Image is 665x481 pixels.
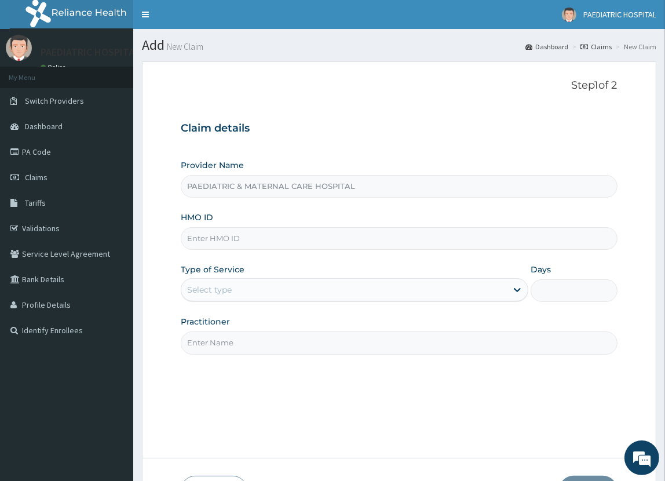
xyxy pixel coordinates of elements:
span: We're online! [67,146,160,263]
label: Days [531,264,551,275]
label: Practitioner [181,316,230,327]
li: New Claim [613,42,656,52]
label: Provider Name [181,159,244,171]
span: Claims [25,172,47,183]
div: Select type [187,284,232,296]
label: Type of Service [181,264,244,275]
img: User Image [6,35,32,61]
h3: Claim details [181,122,617,135]
label: HMO ID [181,212,213,223]
div: Minimize live chat window [190,6,218,34]
img: d_794563401_company_1708531726252_794563401 [21,58,47,87]
div: Chat with us now [60,65,195,80]
p: Step 1 of 2 [181,79,617,92]
a: Online [41,63,68,71]
span: Switch Providers [25,96,84,106]
a: Claims [580,42,612,52]
input: Enter HMO ID [181,227,617,250]
span: Dashboard [25,121,63,132]
input: Enter Name [181,331,617,354]
h1: Add [142,38,656,53]
p: PAEDIATRIC HOSPITAL [41,47,140,57]
a: Dashboard [525,42,568,52]
span: PAEDIATRIC HOSPITAL [583,9,656,20]
small: New Claim [165,42,203,51]
textarea: Type your message and hit 'Enter' [6,316,221,357]
span: Tariffs [25,198,46,208]
img: User Image [562,8,576,22]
